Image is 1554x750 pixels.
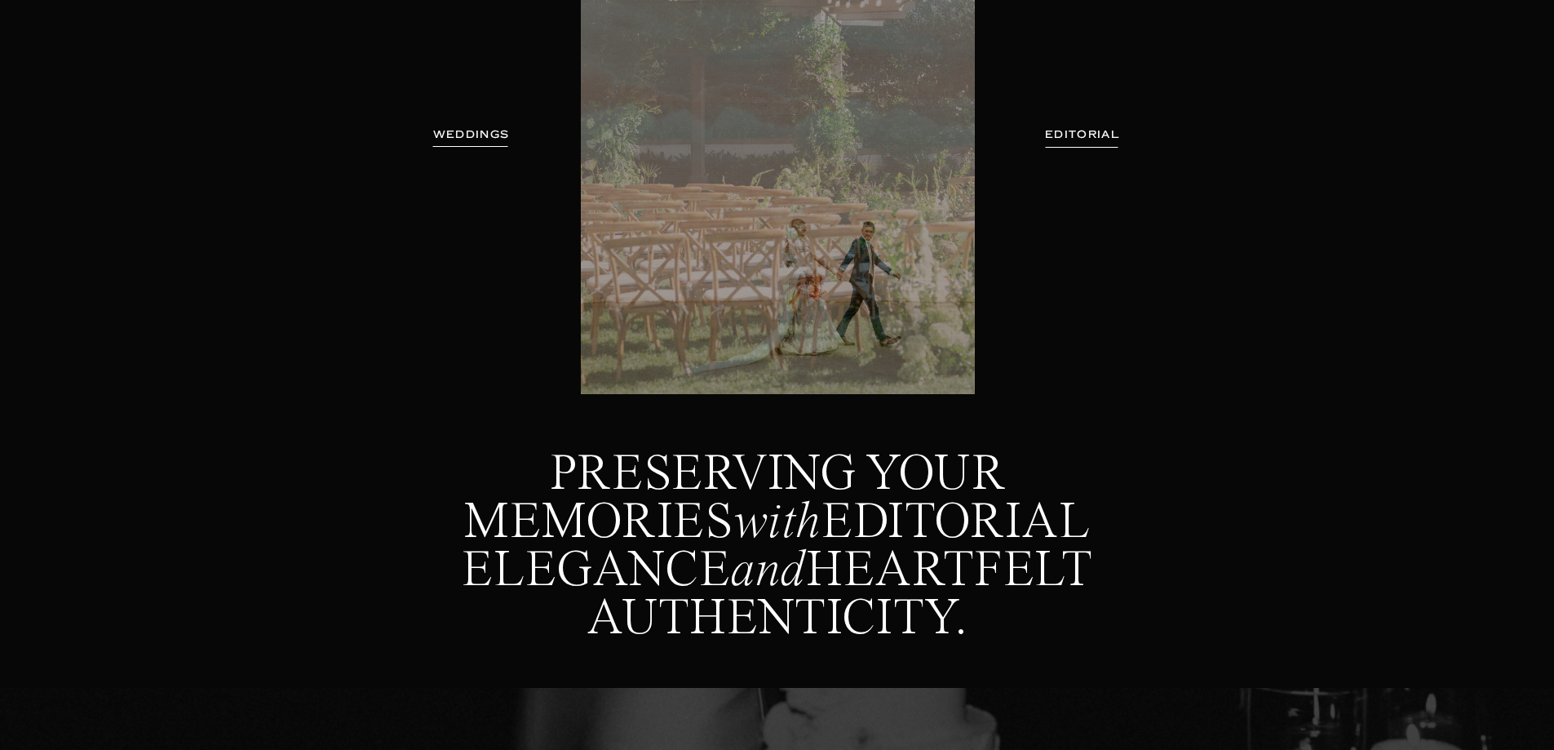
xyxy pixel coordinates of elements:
[1023,126,1142,143] a: EDITORIAL
[730,547,806,597] i: and
[420,126,523,143] a: WEDDINGS
[733,499,821,549] i: with
[401,452,1154,598] p: PRESERVING YOUR MEMORIES EDITORIAL ELEGANCE HEARTFELT AUTHENTICITY.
